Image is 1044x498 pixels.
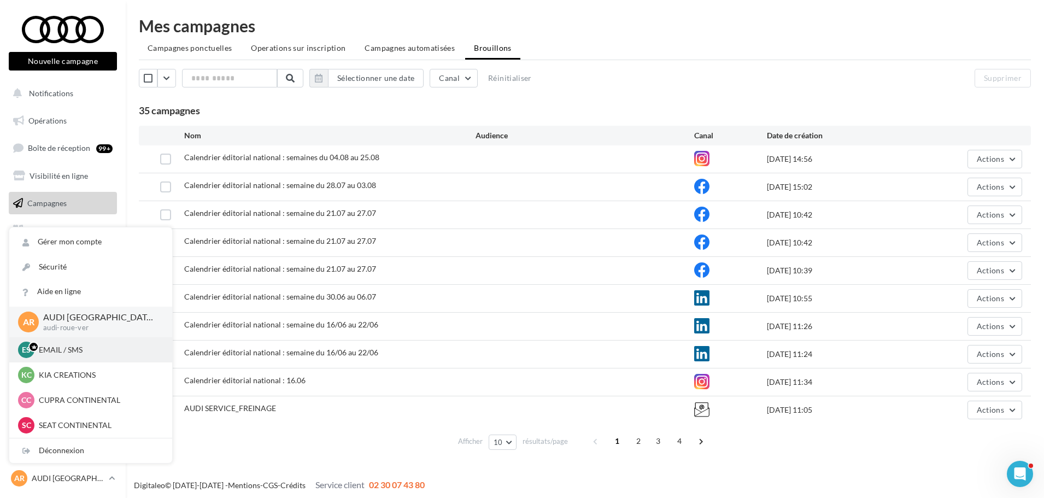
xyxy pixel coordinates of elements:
[184,208,376,218] span: Calendrier éditorial national : semaine du 21.07 au 27.07
[22,344,31,355] span: ES
[977,321,1004,331] span: Actions
[977,294,1004,303] span: Actions
[184,292,376,301] span: Calendrier éditorial national : semaine du 30.06 au 06.07
[967,261,1022,280] button: Actions
[767,321,913,332] div: [DATE] 11:26
[977,154,1004,163] span: Actions
[21,370,32,380] span: KC
[27,225,72,235] span: Médiathèque
[309,69,424,87] button: Sélectionner une date
[9,230,172,254] a: Gérer mon compte
[9,255,172,279] a: Sécurité
[9,52,117,71] button: Nouvelle campagne
[476,130,694,141] div: Audience
[977,238,1004,247] span: Actions
[694,130,767,141] div: Canal
[96,144,113,153] div: 99+
[184,403,276,413] span: AUDI SERVICE_FREINAGE
[489,435,517,450] button: 10
[494,438,503,447] span: 10
[767,293,913,304] div: [DATE] 10:55
[977,266,1004,275] span: Actions
[967,206,1022,224] button: Actions
[43,311,155,324] p: AUDI [GEOGRAPHIC_DATA]
[228,481,260,490] a: Mentions
[967,233,1022,252] button: Actions
[523,436,568,447] span: résultats/page
[134,481,165,490] a: Digitaleo
[39,344,159,355] p: EMAIL / SMS
[967,178,1022,196] button: Actions
[977,405,1004,414] span: Actions
[767,405,913,415] div: [DATE] 11:05
[7,246,119,278] a: PLV et print personnalisable
[184,180,376,190] span: Calendrier éditorial national : semaine du 28.07 au 03.08
[39,370,159,380] p: KIA CREATIONS
[369,479,425,490] span: 02 30 07 43 80
[184,376,306,385] span: Calendrier éditorial national : 16.06
[7,136,119,160] a: Boîte de réception99+
[39,420,159,431] p: SEAT CONTINENTAL
[967,373,1022,391] button: Actions
[14,473,25,484] span: AR
[977,349,1004,359] span: Actions
[184,320,378,329] span: Calendrier éditorial national : semaine du 16/06 au 22/06
[134,481,425,490] span: © [DATE]-[DATE] - - -
[458,436,483,447] span: Afficher
[1007,461,1033,487] iframe: Intercom live chat
[967,345,1022,364] button: Actions
[7,82,115,105] button: Notifications
[767,265,913,276] div: [DATE] 10:39
[27,198,67,207] span: Campagnes
[184,348,378,357] span: Calendrier éditorial national : semaine du 16/06 au 22/06
[7,109,119,132] a: Opérations
[967,150,1022,168] button: Actions
[139,17,1031,34] div: Mes campagnes
[977,182,1004,191] span: Actions
[280,481,306,490] a: Crédits
[767,130,913,141] div: Date de création
[767,154,913,165] div: [DATE] 14:56
[9,279,172,304] a: Aide en ligne
[977,377,1004,386] span: Actions
[967,401,1022,419] button: Actions
[328,69,424,87] button: Sélectionner une date
[39,395,159,406] p: CUPRA CONTINENTAL
[263,481,278,490] a: CGS
[184,130,476,141] div: Nom
[28,143,90,153] span: Boîte de réception
[148,43,232,52] span: Campagnes ponctuelles
[484,72,536,85] button: Réinitialiser
[975,69,1031,87] button: Supprimer
[430,69,478,87] button: Canal
[23,315,34,328] span: AR
[630,432,647,450] span: 2
[608,432,626,450] span: 1
[29,89,73,98] span: Notifications
[184,236,376,245] span: Calendrier éditorial national : semaine du 21.07 au 27.07
[977,210,1004,219] span: Actions
[767,349,913,360] div: [DATE] 11:24
[767,237,913,248] div: [DATE] 10:42
[767,181,913,192] div: [DATE] 15:02
[9,438,172,463] div: Déconnexion
[30,171,88,180] span: Visibilité en ligne
[32,473,104,484] p: AUDI [GEOGRAPHIC_DATA]
[251,43,345,52] span: Operations sur inscription
[184,264,376,273] span: Calendrier éditorial national : semaine du 21.07 au 27.07
[7,219,119,242] a: Médiathèque
[7,192,119,215] a: Campagnes
[139,104,200,116] span: 35 campagnes
[767,377,913,388] div: [DATE] 11:34
[671,432,688,450] span: 4
[365,43,455,52] span: Campagnes automatisées
[22,420,31,431] span: SC
[315,479,365,490] span: Service client
[7,165,119,188] a: Visibilité en ligne
[649,432,667,450] span: 3
[967,317,1022,336] button: Actions
[184,153,379,162] span: Calendrier éditorial national : semaines du 04.08 au 25.08
[28,116,67,125] span: Opérations
[43,323,155,333] p: audi-roue-ver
